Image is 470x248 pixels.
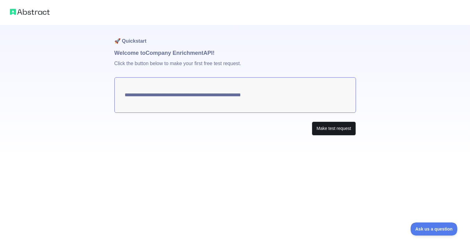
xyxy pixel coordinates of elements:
p: Click the button below to make your first free test request. [114,57,356,77]
button: Make test request [312,122,356,136]
img: Abstract logo [10,7,50,16]
h1: Welcome to Company Enrichment API! [114,49,356,57]
h1: 🚀 Quickstart [114,25,356,49]
iframe: Toggle Customer Support [411,222,458,236]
